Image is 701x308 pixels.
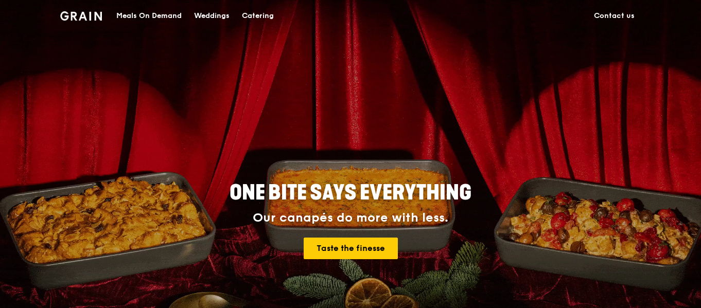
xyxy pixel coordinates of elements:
[236,1,280,31] a: Catering
[188,1,236,31] a: Weddings
[194,1,230,31] div: Weddings
[116,1,182,31] div: Meals On Demand
[230,180,471,205] span: ONE BITE SAYS EVERYTHING
[60,11,102,21] img: Grain
[242,1,274,31] div: Catering
[588,1,641,31] a: Contact us
[165,211,536,225] div: Our canapés do more with less.
[304,238,398,259] a: Taste the finesse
